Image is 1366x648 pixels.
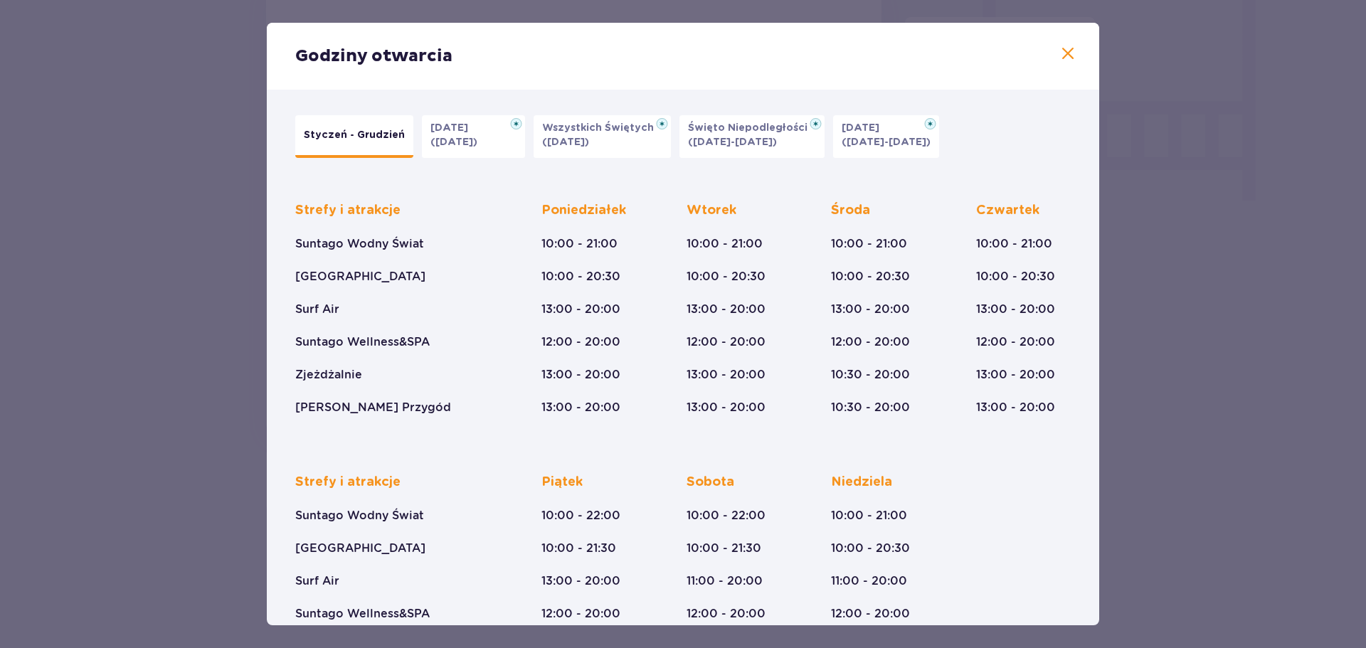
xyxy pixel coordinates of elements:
[831,474,892,491] p: Niedziela
[541,202,626,219] p: Poniedziałek
[831,508,907,524] p: 10:00 - 21:00
[687,400,766,415] p: 13:00 - 20:00
[295,400,451,415] p: [PERSON_NAME] Przygód
[831,302,910,317] p: 13:00 - 20:00
[541,400,620,415] p: 13:00 - 20:00
[687,334,766,350] p: 12:00 - 20:00
[688,135,777,149] p: ([DATE]-[DATE])
[304,128,405,142] p: Styczeń - Grudzień
[976,400,1055,415] p: 13:00 - 20:00
[687,269,766,285] p: 10:00 - 20:30
[976,269,1055,285] p: 10:00 - 20:30
[295,508,424,524] p: Suntago Wodny Świat
[541,573,620,589] p: 13:00 - 20:00
[541,367,620,383] p: 13:00 - 20:00
[295,115,413,158] button: Styczeń - Grudzień
[687,367,766,383] p: 13:00 - 20:00
[541,334,620,350] p: 12:00 - 20:00
[842,121,888,135] p: [DATE]
[541,269,620,285] p: 10:00 - 20:30
[295,474,401,491] p: Strefy i atrakcje
[295,202,401,219] p: Strefy i atrakcje
[687,606,766,622] p: 12:00 - 20:00
[976,236,1052,252] p: 10:00 - 21:00
[976,202,1039,219] p: Czwartek
[831,367,910,383] p: 10:30 - 20:00
[534,115,671,158] button: Wszystkich Świętych([DATE])
[976,302,1055,317] p: 13:00 - 20:00
[831,541,910,556] p: 10:00 - 20:30
[831,236,907,252] p: 10:00 - 21:00
[679,115,825,158] button: Święto Niepodległości([DATE]-[DATE])
[295,334,430,350] p: Suntago Wellness&SPA
[542,121,662,135] p: Wszystkich Świętych
[687,236,763,252] p: 10:00 - 21:00
[295,269,425,285] p: [GEOGRAPHIC_DATA]
[687,302,766,317] p: 13:00 - 20:00
[687,573,763,589] p: 11:00 - 20:00
[687,508,766,524] p: 10:00 - 22:00
[831,573,907,589] p: 11:00 - 20:00
[542,135,589,149] p: ([DATE])
[430,135,477,149] p: ([DATE])
[295,541,425,556] p: [GEOGRAPHIC_DATA]
[687,202,736,219] p: Wtorek
[831,334,910,350] p: 12:00 - 20:00
[831,202,870,219] p: Środa
[687,474,734,491] p: Sobota
[541,541,616,556] p: 10:00 - 21:30
[422,115,525,158] button: [DATE]([DATE])
[295,606,430,622] p: Suntago Wellness&SPA
[430,121,477,135] p: [DATE]
[541,508,620,524] p: 10:00 - 22:00
[295,367,362,383] p: Zjeżdżalnie
[831,606,910,622] p: 12:00 - 20:00
[541,302,620,317] p: 13:00 - 20:00
[687,541,761,556] p: 10:00 - 21:30
[976,367,1055,383] p: 13:00 - 20:00
[295,573,339,589] p: Surf Air
[831,269,910,285] p: 10:00 - 20:30
[842,135,931,149] p: ([DATE]-[DATE])
[833,115,939,158] button: [DATE]([DATE]-[DATE])
[831,400,910,415] p: 10:30 - 20:00
[976,334,1055,350] p: 12:00 - 20:00
[541,236,618,252] p: 10:00 - 21:00
[688,121,816,135] p: Święto Niepodległości
[295,46,452,67] p: Godziny otwarcia
[295,302,339,317] p: Surf Air
[295,236,424,252] p: Suntago Wodny Świat
[541,606,620,622] p: 12:00 - 20:00
[541,474,583,491] p: Piątek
